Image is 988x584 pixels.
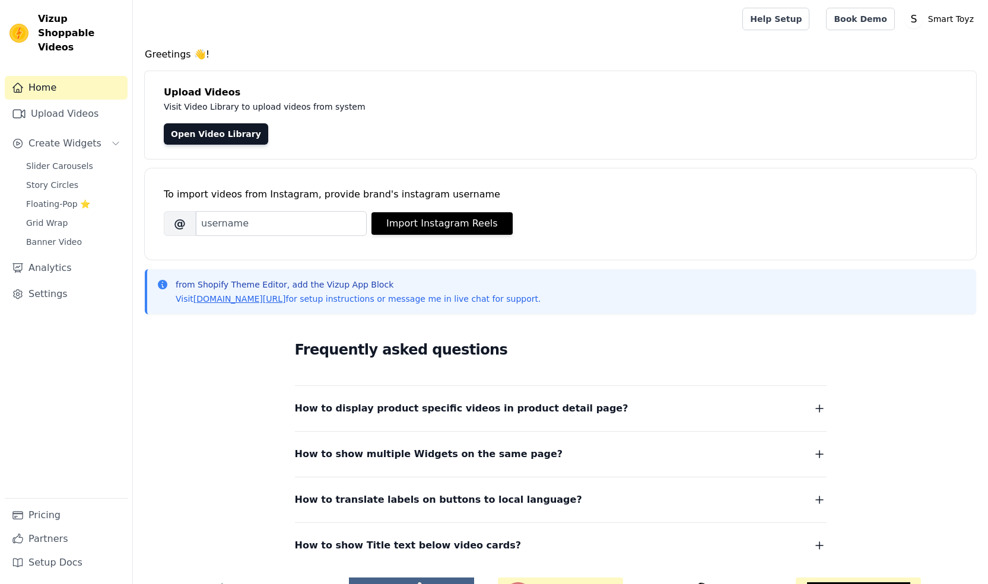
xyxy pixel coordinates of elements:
[164,123,268,145] a: Open Video Library
[19,215,128,231] a: Grid Wrap
[145,47,976,62] h4: Greetings 👋!
[923,8,979,30] p: Smart Toyz
[295,446,563,462] span: How to show multiple Widgets on the same page?
[196,211,367,236] input: username
[26,217,68,229] span: Grid Wrap
[164,211,196,236] span: @
[5,132,128,155] button: Create Widgets
[295,492,827,508] button: How to translate labels on buttons to local language?
[910,13,917,25] text: S
[5,551,128,575] a: Setup Docs
[193,294,286,304] a: [DOMAIN_NAME][URL]
[5,503,128,527] a: Pricing
[38,12,123,55] span: Vizup Shoppable Videos
[5,102,128,126] a: Upload Videos
[295,446,827,462] button: How to show multiple Widgets on the same page?
[295,338,827,362] h2: Frequently asked questions
[19,158,128,174] a: Slider Carousels
[295,537,827,554] button: How to show Title text below video cards?
[164,100,695,114] p: Visit Video Library to upload videos from system
[19,196,128,212] a: Floating-Pop ⭐
[19,234,128,250] a: Banner Video
[5,282,128,306] a: Settings
[164,187,957,202] div: To import videos from Instagram, provide brand's instagram username
[26,160,93,172] span: Slider Carousels
[176,293,541,305] p: Visit for setup instructions or message me in live chat for support.
[9,24,28,43] img: Vizup
[826,8,894,30] a: Book Demo
[295,492,582,508] span: How to translate labels on buttons to local language?
[5,527,128,551] a: Partners
[26,179,78,191] span: Story Circles
[295,400,827,417] button: How to display product specific videos in product detail page?
[295,400,628,417] span: How to display product specific videos in product detail page?
[5,256,128,280] a: Analytics
[28,136,101,151] span: Create Widgets
[742,8,809,30] a: Help Setup
[176,279,541,291] p: from Shopify Theme Editor, add the Vizup App Block
[164,85,957,100] h4: Upload Videos
[5,76,128,100] a: Home
[295,537,522,554] span: How to show Title text below video cards?
[904,8,979,30] button: S Smart Toyz
[371,212,513,235] button: Import Instagram Reels
[26,236,82,248] span: Banner Video
[19,177,128,193] a: Story Circles
[26,198,90,210] span: Floating-Pop ⭐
